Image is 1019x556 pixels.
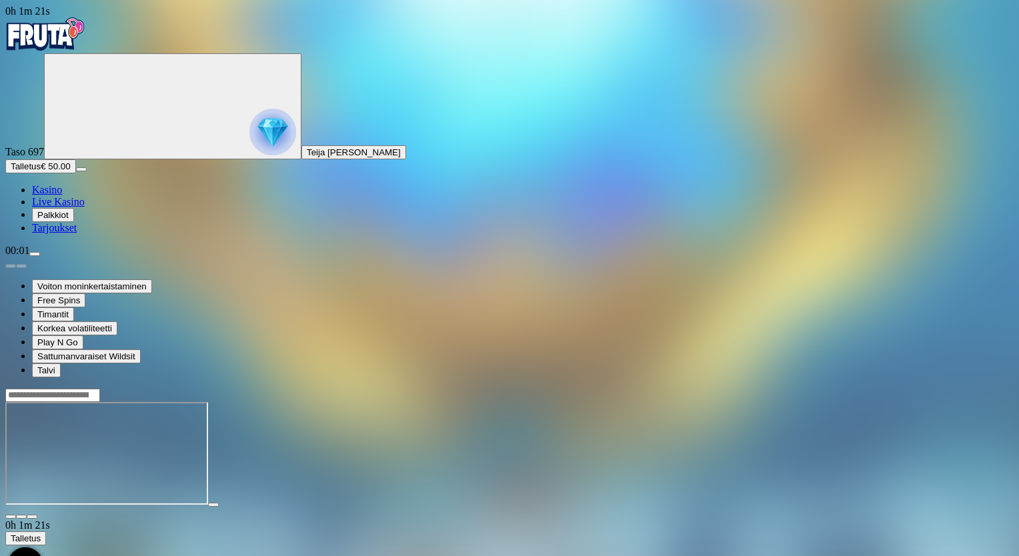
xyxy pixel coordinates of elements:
span: Talletus [11,533,41,543]
a: Kasino [32,184,62,195]
span: Korkea volatiliteetti [37,323,112,333]
button: next slide [16,264,27,268]
nav: Main menu [5,184,1014,234]
nav: Primary [5,17,1014,234]
button: play icon [208,503,219,507]
button: menu [76,167,87,171]
span: Taso 697 [5,146,44,157]
button: fullscreen icon [27,515,37,519]
button: menu [29,252,40,256]
span: Sattumanvaraiset Wildsit [37,351,135,361]
span: Talletus [11,161,41,171]
span: user session time [5,5,50,17]
button: Play N Go [32,335,83,349]
span: Play N Go [37,337,78,347]
span: Free Spins [37,295,80,305]
img: reward progress [249,109,296,155]
button: close icon [5,515,16,519]
iframe: Frozen Gems [5,402,208,505]
button: Talvi [32,363,61,377]
span: Palkkiot [37,210,69,220]
input: Search [5,389,100,402]
button: Sattumanvaraiset Wildsit [32,349,141,363]
button: Timantit [32,307,74,321]
button: Talletus [5,531,46,545]
a: Tarjoukset [32,222,77,233]
a: Fruta [5,41,85,53]
button: reward progress [44,53,301,159]
a: Live Kasino [32,196,85,207]
button: Korkea volatiliteetti [32,321,117,335]
span: Teija [PERSON_NAME] [307,147,401,157]
button: Free Spins [32,293,85,307]
span: Voiton moninkertaistaminen [37,281,147,291]
span: 00:01 [5,245,29,256]
button: Voiton moninkertaistaminen [32,279,152,293]
button: prev slide [5,264,16,268]
span: € 50.00 [41,161,70,171]
button: Teija [PERSON_NAME] [301,145,406,159]
span: Timantit [37,309,69,319]
span: user session time [5,519,50,531]
span: Talvi [37,365,55,375]
img: Fruta [5,17,85,51]
button: chevron-down icon [16,515,27,519]
button: Palkkiot [32,208,74,222]
button: Talletusplus icon€ 50.00 [5,159,76,173]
